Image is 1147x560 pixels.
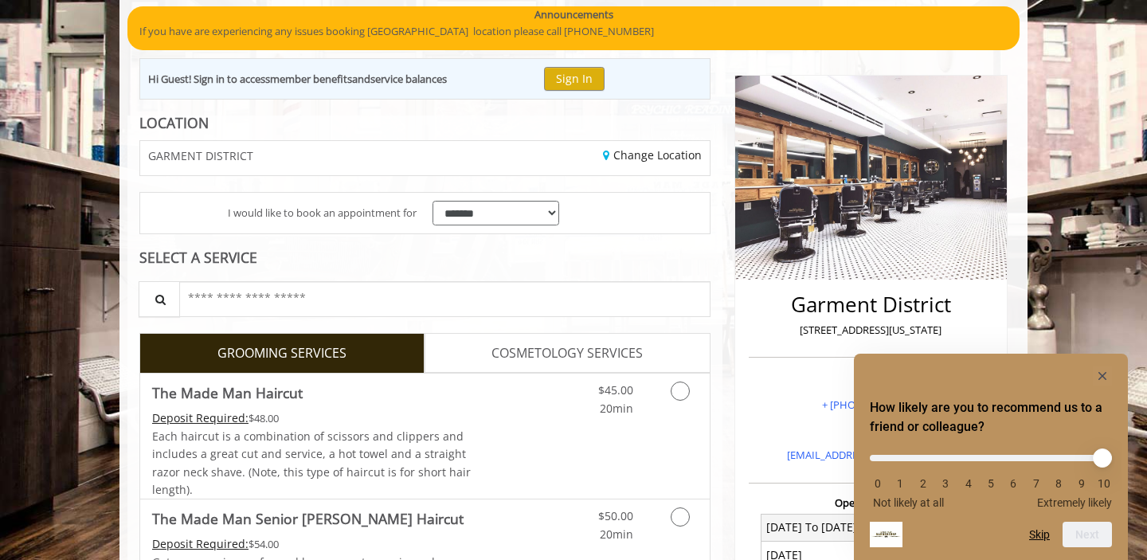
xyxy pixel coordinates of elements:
div: $48.00 [152,409,472,427]
h3: Opening Hours [749,497,993,508]
p: [STREET_ADDRESS][US_STATE] [753,322,989,339]
div: SELECT A SERVICE [139,250,711,265]
li: 4 [961,477,977,490]
span: GARMENT DISTRICT [148,150,253,162]
li: 2 [915,477,931,490]
span: 20min [600,401,633,416]
div: How likely are you to recommend us to a friend or colleague? Select an option from 0 to 10, with ... [870,366,1112,547]
span: This service needs some Advance to be paid before we block your appointment [152,410,249,425]
li: 8 [1051,477,1067,490]
span: $50.00 [598,508,633,523]
span: Each haircut is a combination of scissors and clippers and includes a great cut and service, a ho... [152,429,471,497]
li: 5 [983,477,999,490]
li: 0 [870,477,886,490]
span: COSMETOLOGY SERVICES [491,343,643,364]
li: 1 [892,477,908,490]
span: 20min [600,527,633,542]
span: GROOMING SERVICES [217,343,346,364]
button: Sign In [544,67,605,90]
h3: Email [753,425,989,436]
li: 3 [938,477,953,490]
button: Next question [1063,522,1112,547]
div: Hi Guest! Sign in to access and [148,71,447,88]
span: Extremely likely [1037,496,1112,509]
b: LOCATION [139,113,209,132]
b: The Made Man Haircut [152,382,303,404]
h2: How likely are you to recommend us to a friend or colleague? Select an option from 0 to 10, with ... [870,398,1112,437]
b: service balances [370,72,447,86]
b: Announcements [534,6,613,23]
button: Hide survey [1093,366,1112,386]
li: 6 [1005,477,1021,490]
li: 7 [1028,477,1044,490]
button: Service Search [139,281,180,317]
b: The Made Man Senior [PERSON_NAME] Haircut [152,507,464,530]
h2: Garment District [753,293,989,316]
a: [EMAIL_ADDRESS][DOMAIN_NAME] [787,448,955,462]
h3: Phone [753,379,989,390]
li: 9 [1074,477,1090,490]
div: How likely are you to recommend us to a friend or colleague? Select an option from 0 to 10, with ... [870,443,1112,509]
li: 10 [1096,477,1112,490]
a: Change Location [603,147,702,163]
td: [DATE] To [DATE] [761,514,871,541]
a: + [PHONE_NUMBER] [822,397,920,412]
span: This service needs some Advance to be paid before we block your appointment [152,536,249,551]
span: Not likely at all [873,496,944,509]
span: $45.00 [598,382,633,397]
button: Skip [1029,528,1050,541]
span: I would like to book an appointment for [228,205,417,221]
b: member benefits [270,72,352,86]
div: $54.00 [152,535,472,553]
p: If you have are experiencing any issues booking [GEOGRAPHIC_DATA] location please call [PHONE_NUM... [139,23,1008,40]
